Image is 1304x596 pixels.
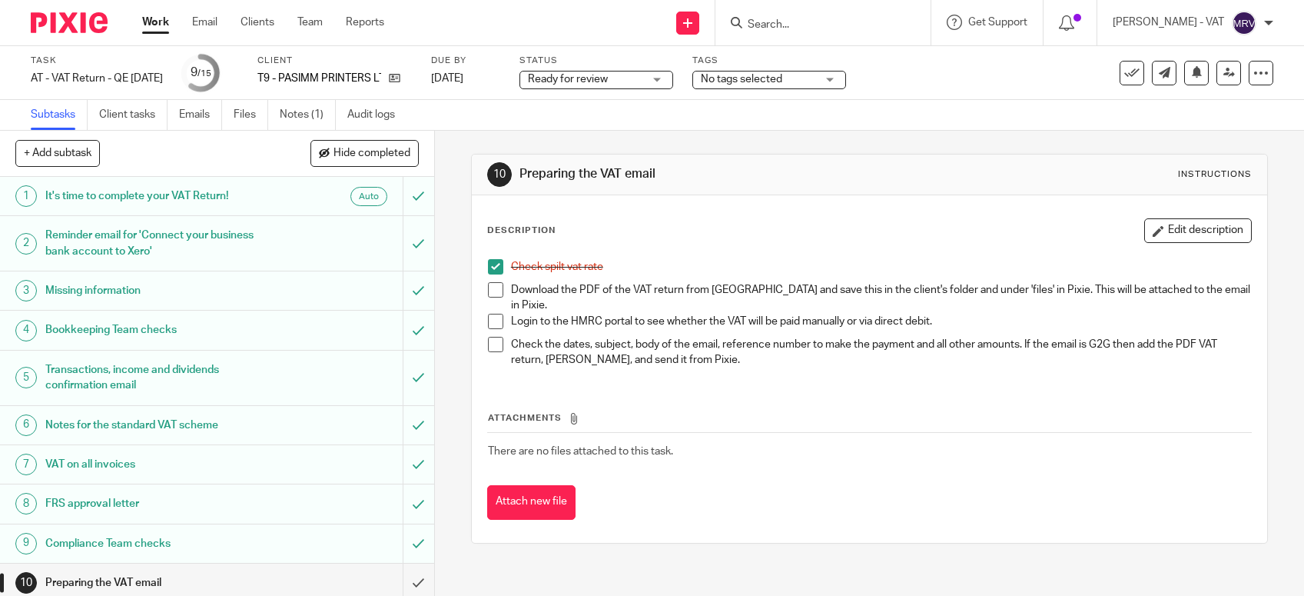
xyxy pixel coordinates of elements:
div: Mark as to do [403,406,434,445]
h1: VAT on all invoices [45,453,274,476]
span: [DATE] [431,73,463,84]
div: 5 [15,367,37,388]
a: Files [234,100,268,130]
div: Automated emails are sent as soon as the preceding subtask is completed. [350,187,387,206]
label: Status [519,55,673,67]
label: Tags [692,55,846,67]
div: Mark as to do [403,311,434,349]
a: Notes (1) [280,100,336,130]
div: AT - VAT Return - QE 31-08-2025 [31,71,163,86]
span: Get Support [968,17,1027,28]
button: Edit description [1144,218,1252,243]
div: 2 [15,233,37,255]
span: No tags selected [701,74,782,85]
p: [PERSON_NAME] - VAT [1113,15,1224,30]
a: Audit logs [347,100,406,130]
button: Hide completed [310,140,419,166]
h1: Bookkeeping Team checks [45,318,274,341]
span: Ready for review [528,74,608,85]
button: + Add subtask [15,140,100,166]
h1: It's time to complete your VAT Return! [45,185,274,208]
div: Can't undo an automated email [403,177,434,215]
h1: Preparing the VAT email [519,166,902,182]
img: svg%3E [1232,11,1256,35]
div: Instructions [1178,168,1252,181]
a: Subtasks [31,100,88,130]
h1: Transactions, income and dividends confirmation email [45,358,274,398]
div: Mark as to do [403,271,434,310]
div: 6 [15,415,37,436]
a: Emails [179,100,222,130]
small: /15 [197,69,211,78]
a: Work [142,15,169,30]
h1: Notes for the standard VAT scheme [45,414,274,437]
div: Mark as to do [403,524,434,563]
a: Email [192,15,217,30]
h1: Preparing the VAT email [45,571,274,594]
div: Mark as to do [403,445,434,484]
div: 7 [15,454,37,475]
p: T9 - PASIMM PRINTERS LTD [257,71,381,86]
label: Client [257,55,412,67]
div: Mark as to do [403,216,434,271]
span: Attachments [488,414,562,422]
label: Task [31,55,163,67]
label: Due by [431,55,500,67]
a: Reports [346,15,384,30]
h1: FRS approval letter [45,492,274,515]
div: 1 [15,185,37,207]
div: Mark as to do [403,351,434,405]
p: Download the PDF of the VAT return from [GEOGRAPHIC_DATA] and save this in the client's folder an... [511,282,1251,314]
p: Description [487,225,556,237]
div: 10 [487,162,512,187]
p: Login to the HMRC portal to see whether the VAT will be paid manually or via direct debit. [511,314,1251,329]
h1: Reminder email for 'Connect your business bank account to Xero' [45,224,274,263]
div: AT - VAT Return - QE [DATE] [31,71,163,86]
i: Open client page [389,72,400,84]
div: 9 [191,64,211,82]
a: Send new email to T9 - PASIMM PRINTERS LTD [1152,61,1176,85]
div: 4 [15,320,37,341]
span: There are no files attached to this task. [488,446,673,457]
a: Clients [241,15,274,30]
a: Team [297,15,323,30]
a: Reassign task [1216,61,1241,85]
button: Attach new file [487,485,576,520]
div: 3 [15,280,37,301]
img: Pixie [31,12,108,33]
span: Check spilt vat rate [511,261,603,272]
div: 10 [15,572,37,594]
div: 8 [15,493,37,514]
div: 9 [15,533,37,554]
input: Search [746,18,884,32]
h1: Missing information [45,279,274,302]
h1: Compliance Team checks [45,532,274,555]
button: Snooze task [1184,61,1209,85]
span: Hide completed [333,148,410,160]
p: Check the dates, subject, body of the email, reference number to make the payment and all other a... [511,337,1251,368]
a: Client tasks [99,100,168,130]
div: Mark as to do [403,484,434,523]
